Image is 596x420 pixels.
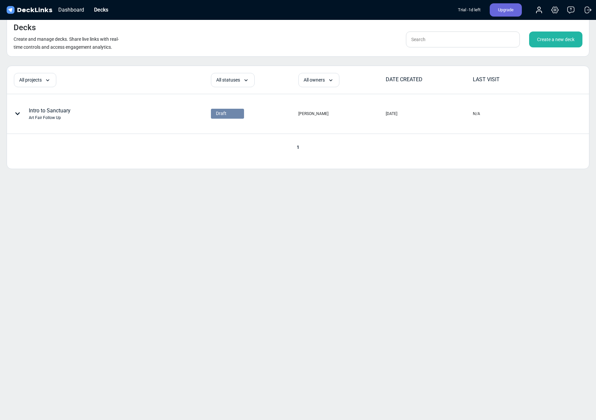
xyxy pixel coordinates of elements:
[5,5,53,15] img: DeckLinks
[14,23,36,32] h4: Decks
[298,73,339,87] div: All owners
[406,31,520,47] input: Search
[91,6,112,14] div: Decks
[216,110,226,117] span: Draft
[29,107,71,121] div: Intro to Sanctuary
[211,73,255,87] div: All statuses
[55,6,87,14] div: Dashboard
[29,115,71,121] div: Art Fair Follow Up
[298,111,328,117] div: [PERSON_NAME]
[14,73,56,87] div: All projects
[14,36,119,50] small: Create and manage decks. Share live links with real-time controls and access engagement analytics.
[293,145,303,150] span: 1
[473,76,560,84] div: LAST VISIT
[386,111,397,117] div: [DATE]
[473,111,480,117] div: N/A
[490,3,522,17] div: Upgrade
[386,76,472,84] div: DATE CREATED
[529,31,582,47] div: Create a new deck
[458,3,480,17] div: Trial - 1 d left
